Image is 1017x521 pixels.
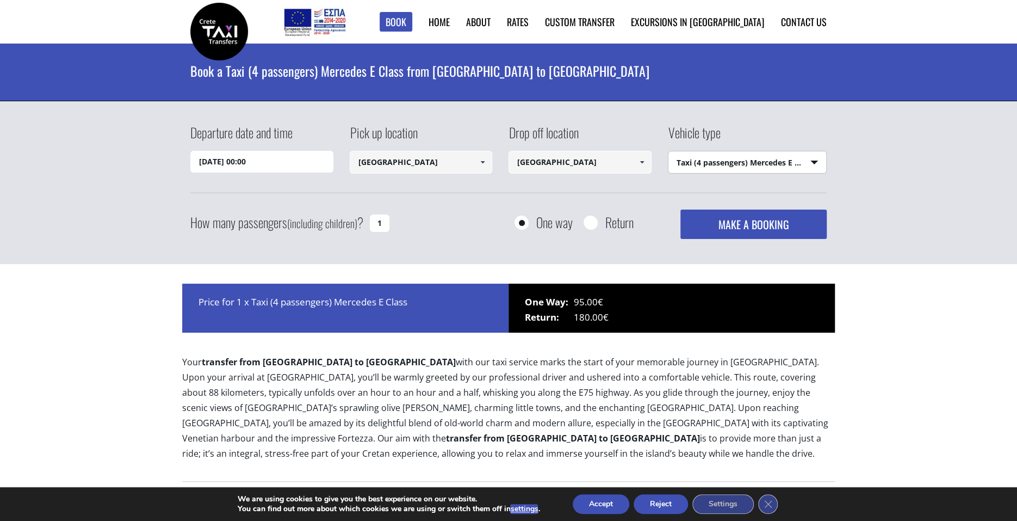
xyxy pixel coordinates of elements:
[350,151,493,174] input: Select pickup location
[190,3,248,60] img: Crete Taxi Transfers | Book a Taxi transfer from Heraklion airport to Rethymnon city | Crete Taxi...
[190,123,293,151] label: Departure date and time
[605,216,634,229] label: Return
[202,356,456,368] b: transfer from [GEOGRAPHIC_DATA] to [GEOGRAPHIC_DATA]
[507,15,529,29] a: Rates
[510,504,538,514] button: settings
[429,15,450,29] a: Home
[508,123,579,151] label: Drop off location
[287,215,357,231] small: (including children)
[632,151,650,174] a: Show All Items
[668,151,827,174] span: Taxi (4 passengers) Mercedes E Class
[350,123,418,151] label: Pick up location
[758,494,778,514] button: Close GDPR Cookie Banner
[182,354,835,470] p: Your with our taxi service marks the start of your memorable journey in [GEOGRAPHIC_DATA]. Upon y...
[508,151,652,174] input: Select drop-off location
[573,494,629,514] button: Accept
[237,494,539,504] p: We are using cookies to give you the best experience on our website.
[631,15,765,29] a: Excursions in [GEOGRAPHIC_DATA]
[446,432,700,444] b: transfer from [GEOGRAPHIC_DATA] to [GEOGRAPHIC_DATA]
[668,123,721,151] label: Vehicle type
[466,15,491,29] a: About
[182,284,508,333] div: Price for 1 x Taxi (4 passengers) Mercedes E Class
[380,12,412,32] a: Book
[634,494,688,514] button: Reject
[282,5,347,38] img: e-bannersEUERDF180X90.jpg
[508,284,835,333] div: 95.00€ 180.00€
[680,210,827,239] button: MAKE A BOOKING
[190,44,827,98] h1: Book a Taxi (4 passengers) Mercedes E Class from [GEOGRAPHIC_DATA] to [GEOGRAPHIC_DATA]
[474,151,492,174] a: Show All Items
[781,15,827,29] a: Contact us
[190,24,248,36] a: Crete Taxi Transfers | Book a Taxi transfer from Heraklion airport to Rethymnon city | Crete Taxi...
[536,216,573,229] label: One way
[545,15,615,29] a: Custom Transfer
[525,295,574,310] span: One Way:
[525,310,574,325] span: Return:
[692,494,754,514] button: Settings
[237,504,539,514] p: You can find out more about which cookies we are using or switch them off in .
[190,210,363,236] label: How many passengers ?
